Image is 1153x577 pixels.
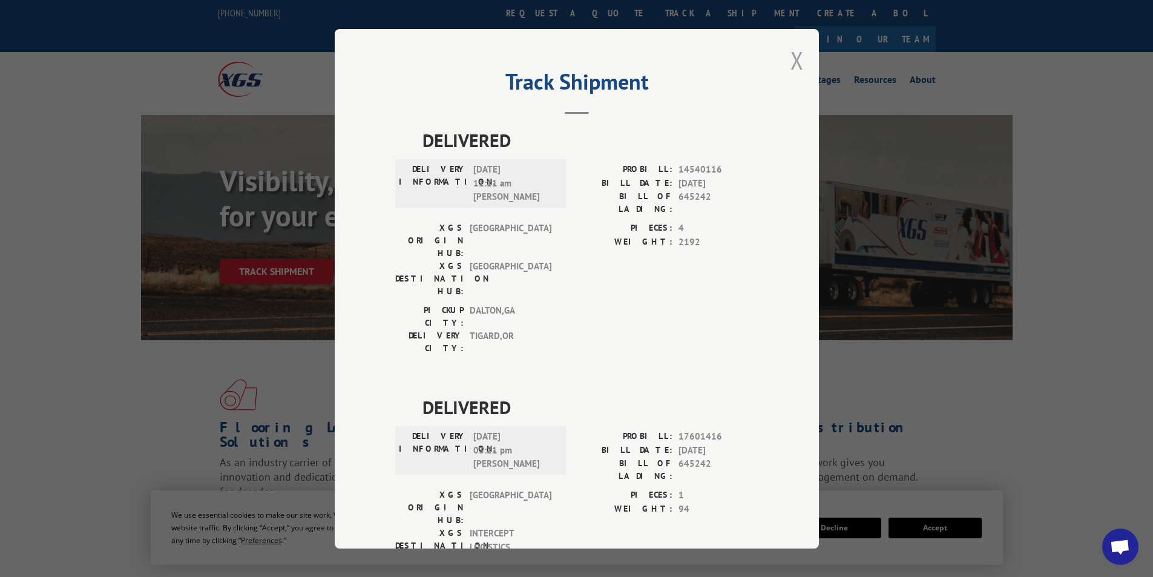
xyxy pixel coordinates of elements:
span: DALTON , GA [470,304,551,329]
label: XGS ORIGIN HUB: [395,489,464,527]
span: DELIVERED [422,394,758,421]
label: XGS DESTINATION HUB: [395,527,464,565]
label: PIECES: [577,222,672,236]
label: PICKUP CITY: [395,304,464,329]
label: BILL OF LADING: [577,190,672,216]
span: 2192 [678,235,758,249]
span: [DATE] 03:21 pm [PERSON_NAME] [473,430,555,471]
h2: Track Shipment [395,73,758,96]
span: TIGARD , OR [470,329,551,355]
span: [GEOGRAPHIC_DATA] [470,260,551,298]
div: Open chat [1102,529,1138,565]
span: 645242 [678,190,758,216]
span: 17601416 [678,430,758,444]
label: XGS DESTINATION HUB: [395,260,464,298]
label: XGS ORIGIN HUB: [395,222,464,260]
span: [GEOGRAPHIC_DATA] [470,489,551,527]
span: 14540116 [678,163,758,177]
span: 94 [678,502,758,516]
span: [DATE] [678,176,758,190]
button: Close modal [790,44,804,76]
label: DELIVERY INFORMATION: [399,430,467,471]
span: 4 [678,222,758,236]
span: 645242 [678,457,758,483]
label: WEIGHT: [577,502,672,516]
label: DELIVERY CITY: [395,329,464,355]
label: WEIGHT: [577,235,672,249]
label: PROBILL: [577,430,672,444]
label: BILL OF LADING: [577,457,672,483]
label: BILL DATE: [577,443,672,457]
label: PROBILL: [577,163,672,177]
label: DELIVERY INFORMATION: [399,163,467,204]
label: BILL DATE: [577,176,672,190]
span: 1 [678,489,758,503]
span: [GEOGRAPHIC_DATA] [470,222,551,260]
span: [DATE] [678,443,758,457]
label: PIECES: [577,489,672,503]
span: DELIVERED [422,127,758,154]
span: [DATE] 11:11 am [PERSON_NAME] [473,163,555,204]
span: INTERCEPT LOGISTICS [470,527,551,565]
